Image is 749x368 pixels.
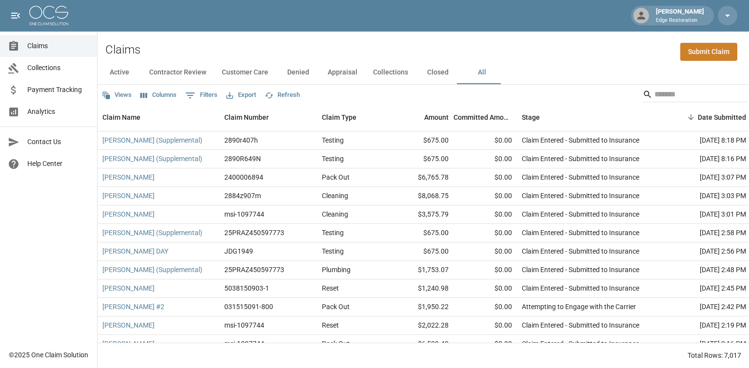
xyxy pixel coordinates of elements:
div: Amount [390,104,453,131]
div: Claim Name [98,104,219,131]
button: Denied [276,61,320,84]
div: $675.00 [390,224,453,242]
div: Testing [322,228,344,238]
div: $0.00 [453,316,517,335]
button: Refresh [262,88,302,103]
div: Stage [517,104,663,131]
button: Closed [416,61,460,84]
div: 25PRAZ450597773 [224,228,284,238]
button: Collections [365,61,416,84]
div: Claim Entered - Submitted to Insurance [522,228,639,238]
div: Claim Entered - Submitted to Insurance [522,154,639,164]
div: $0.00 [453,150,517,168]
div: 2884z907m [224,191,261,201]
a: [PERSON_NAME] (Supplemental) [102,154,202,164]
h2: Claims [105,43,140,57]
span: Analytics [27,107,89,117]
button: Export [224,88,258,103]
div: 5038150903-1 [224,283,269,293]
div: $3,575.79 [390,205,453,224]
button: Views [99,88,134,103]
a: [PERSON_NAME] [102,191,155,201]
a: [PERSON_NAME] #2 [102,302,164,312]
div: msi-1097744 [224,320,264,330]
span: Collections [27,63,89,73]
div: Claim Entered - Submitted to Insurance [522,339,639,349]
span: Claims [27,41,89,51]
div: Testing [322,154,344,164]
button: Sort [684,110,698,124]
div: Date Submitted [698,104,746,131]
div: Claim Number [224,104,269,131]
div: Claim Type [322,104,356,131]
div: Search [643,87,747,104]
div: Plumbing [322,265,351,275]
div: Claim Entered - Submitted to Insurance [522,209,639,219]
div: Claim Entered - Submitted to Insurance [522,246,639,256]
span: Payment Tracking [27,85,89,95]
span: Help Center [27,159,89,169]
div: Claim Entered - Submitted to Insurance [522,283,639,293]
button: Contractor Review [141,61,214,84]
div: $0.00 [453,242,517,261]
div: $0.00 [453,168,517,187]
div: Pack Out [322,302,350,312]
button: Select columns [138,88,179,103]
div: $6,599.40 [390,335,453,353]
button: Appraisal [320,61,365,84]
div: Committed Amount [453,104,512,131]
div: $0.00 [453,205,517,224]
button: All [460,61,504,84]
div: Claim Number [219,104,317,131]
div: dynamic tabs [98,61,749,84]
div: $0.00 [453,187,517,205]
button: open drawer [6,6,25,25]
div: Claim Type [317,104,390,131]
div: $8,068.75 [390,187,453,205]
div: $0.00 [453,335,517,353]
div: Cleaning [322,191,348,201]
div: [PERSON_NAME] [652,7,708,24]
div: Attempting to Engage with the Carrier [522,302,636,312]
div: $0.00 [453,261,517,279]
div: Total Rows: 7,017 [688,350,741,360]
div: $1,240.98 [390,279,453,298]
div: $0.00 [453,224,517,242]
div: 2890r407h [224,135,258,145]
div: Pack Out [322,339,350,349]
div: Pack Out [322,172,350,182]
div: 2400006894 [224,172,263,182]
div: $675.00 [390,242,453,261]
a: [PERSON_NAME] [102,320,155,330]
div: $1,753.07 [390,261,453,279]
div: $0.00 [453,279,517,298]
div: Claim Name [102,104,140,131]
div: $2,022.28 [390,316,453,335]
div: Claim Entered - Submitted to Insurance [522,320,639,330]
div: Stage [522,104,540,131]
div: $1,950.22 [390,298,453,316]
div: msi-1097744 [224,339,264,349]
p: Edge Restoration [656,17,704,25]
span: Contact Us [27,137,89,147]
a: [PERSON_NAME] (Supplemental) [102,135,202,145]
div: Claim Entered - Submitted to Insurance [522,191,639,201]
div: Reset [322,320,339,330]
div: Committed Amount [453,104,517,131]
a: Submit Claim [680,43,737,61]
div: $675.00 [390,131,453,150]
a: [PERSON_NAME] [102,283,155,293]
div: 2890R649N [224,154,261,164]
div: Amount [424,104,449,131]
div: Claim Entered - Submitted to Insurance [522,135,639,145]
div: 031515091-800 [224,302,273,312]
a: [PERSON_NAME] [102,172,155,182]
a: [PERSON_NAME] [102,209,155,219]
button: Active [98,61,141,84]
a: [PERSON_NAME] DAY [102,246,168,256]
div: Reset [322,283,339,293]
button: Customer Care [214,61,276,84]
img: ocs-logo-white-transparent.png [29,6,68,25]
div: $675.00 [390,150,453,168]
div: msi-1097744 [224,209,264,219]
